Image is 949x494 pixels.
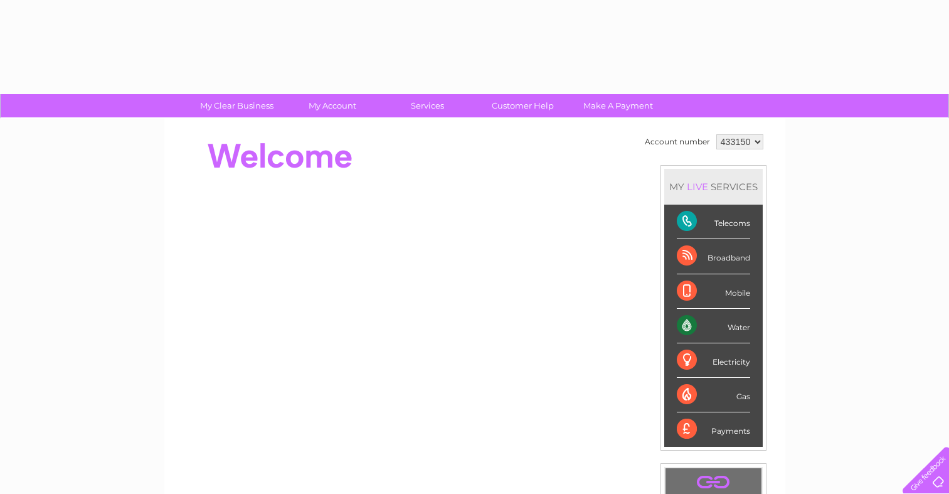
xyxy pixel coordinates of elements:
[677,205,750,239] div: Telecoms
[566,94,670,117] a: Make A Payment
[642,131,713,153] td: Account number
[471,94,575,117] a: Customer Help
[677,343,750,378] div: Electricity
[677,412,750,446] div: Payments
[669,471,758,493] a: .
[664,169,763,205] div: MY SERVICES
[677,274,750,309] div: Mobile
[376,94,479,117] a: Services
[677,309,750,343] div: Water
[280,94,384,117] a: My Account
[684,181,711,193] div: LIVE
[185,94,289,117] a: My Clear Business
[677,378,750,412] div: Gas
[677,239,750,274] div: Broadband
